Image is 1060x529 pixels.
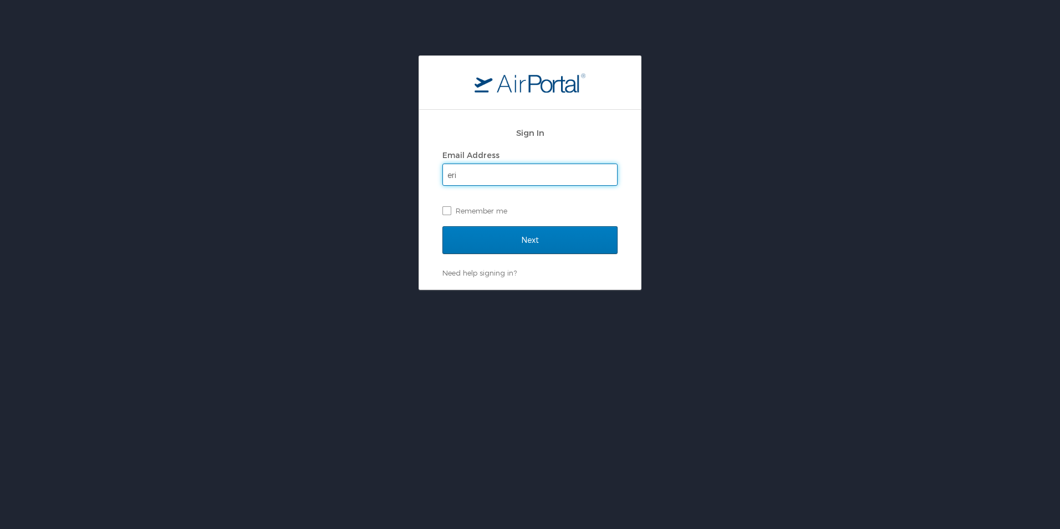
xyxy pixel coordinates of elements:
input: Next [442,226,618,254]
h2: Sign In [442,126,618,139]
a: Need help signing in? [442,268,517,277]
label: Remember me [442,202,618,219]
img: logo [475,73,585,93]
label: Email Address [442,150,500,160]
